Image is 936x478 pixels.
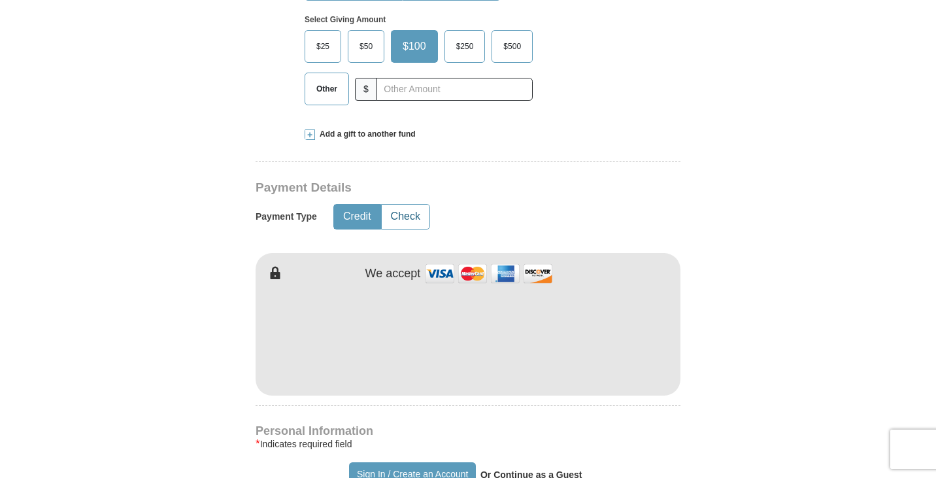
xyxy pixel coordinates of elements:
h4: We accept [365,267,421,281]
div: Indicates required field [256,436,680,452]
span: Add a gift to another fund [315,129,416,140]
input: Other Amount [376,78,533,101]
button: Check [382,205,429,229]
img: credit cards accepted [424,260,554,288]
span: Other [310,79,344,99]
span: $50 [353,37,379,56]
h4: Personal Information [256,426,680,436]
span: $250 [450,37,480,56]
span: $ [355,78,377,101]
span: $100 [396,37,433,56]
strong: Select Giving Amount [305,15,386,24]
button: Credit [334,205,380,229]
span: $25 [310,37,336,56]
h5: Payment Type [256,211,317,222]
h3: Payment Details [256,180,589,196]
span: $500 [497,37,527,56]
